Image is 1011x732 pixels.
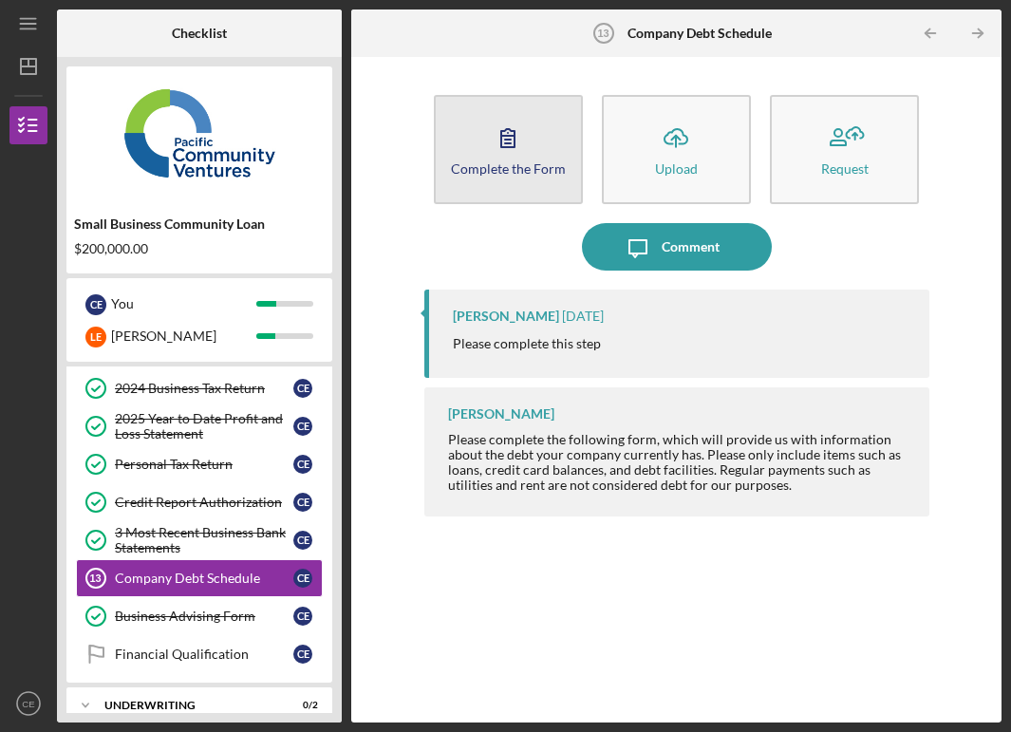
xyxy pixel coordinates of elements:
[448,432,910,493] div: Please complete the following form, which will provide us with information about the debt your co...
[115,647,293,662] div: Financial Qualification
[821,161,869,176] div: Request
[115,381,293,396] div: 2024 Business Tax Return
[115,457,293,472] div: Personal Tax Return
[770,95,919,204] button: Request
[76,483,323,521] a: Credit Report AuthorizationCE
[76,559,323,597] a: 13Company Debt ScheduleCE
[562,309,604,324] time: 2025-09-18 19:30
[66,76,332,190] img: Product logo
[293,455,312,474] div: C E
[434,95,583,204] button: Complete the Form
[85,294,106,315] div: C E
[76,369,323,407] a: 2024 Business Tax ReturnCE
[115,411,293,441] div: 2025 Year to Date Profit and Loss Statement
[293,569,312,588] div: C E
[74,241,325,256] div: $200,000.00
[293,417,312,436] div: C E
[627,26,772,41] b: Company Debt Schedule
[9,685,47,723] button: CE
[602,95,751,204] button: Upload
[111,320,256,352] div: [PERSON_NAME]
[172,26,227,41] b: Checklist
[448,406,554,422] div: [PERSON_NAME]
[293,379,312,398] div: C E
[22,699,34,709] text: CE
[293,493,312,512] div: C E
[76,635,323,673] a: Financial QualificationCE
[284,700,318,711] div: 0 / 2
[76,445,323,483] a: Personal Tax ReturnCE
[115,609,293,624] div: Business Advising Form
[293,607,312,626] div: C E
[598,28,609,39] tspan: 13
[582,223,772,271] button: Comment
[89,572,101,584] tspan: 13
[115,525,293,555] div: 3 Most Recent Business Bank Statements
[104,700,271,711] div: Underwriting
[293,531,312,550] div: C E
[293,645,312,664] div: C E
[451,161,566,176] div: Complete the Form
[662,223,720,271] div: Comment
[115,571,293,586] div: Company Debt Schedule
[115,495,293,510] div: Credit Report Authorization
[655,161,698,176] div: Upload
[74,216,325,232] div: Small Business Community Loan
[453,309,559,324] div: [PERSON_NAME]
[453,333,601,354] p: Please complete this step
[76,521,323,559] a: 3 Most Recent Business Bank StatementsCE
[111,288,256,320] div: You
[85,327,106,347] div: L E
[76,597,323,635] a: Business Advising FormCE
[76,407,323,445] a: 2025 Year to Date Profit and Loss StatementCE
